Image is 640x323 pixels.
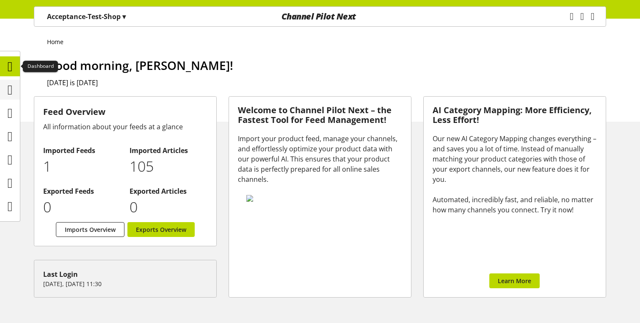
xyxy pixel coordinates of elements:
div: All information about your feeds at a glance [43,122,207,132]
p: 0 [43,196,121,218]
img: 78e1b9dcff1e8392d83655fcfc870417.svg [246,195,392,202]
a: Imports Overview [56,222,124,237]
div: Dashboard [23,61,58,72]
p: [DATE], [DATE] 11:30 [43,279,207,288]
span: Learn More [498,276,531,285]
span: ▾ [122,12,126,21]
a: Exports Overview [127,222,195,237]
h2: Exported Feeds [43,186,121,196]
h3: AI Category Mapping: More Efficiency, Less Effort! [433,106,597,125]
p: 1 [43,156,121,177]
span: Exports Overview [136,225,186,234]
p: 0 [130,196,207,218]
h3: Welcome to Channel Pilot Next – the Fastest Tool for Feed Management! [238,106,402,125]
p: 105 [130,156,207,177]
p: Acceptance-Test-Shop [47,11,126,22]
div: Last Login [43,269,207,279]
h2: Imported Feeds [43,145,121,156]
div: Import your product feed, manage your channels, and effortlessly optimize your product data with ... [238,134,402,184]
span: Good morning, [PERSON_NAME]! [47,57,233,73]
h2: Exported Articles [130,186,207,196]
span: Imports Overview [65,225,116,234]
nav: main navigation [34,6,606,27]
h2: [DATE] is [DATE] [47,78,606,88]
h2: Imported Articles [130,145,207,156]
div: Our new AI Category Mapping changes everything – and saves you a lot of time. Instead of manually... [433,134,597,215]
h3: Feed Overview [43,106,207,118]
a: Learn More [489,273,540,288]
